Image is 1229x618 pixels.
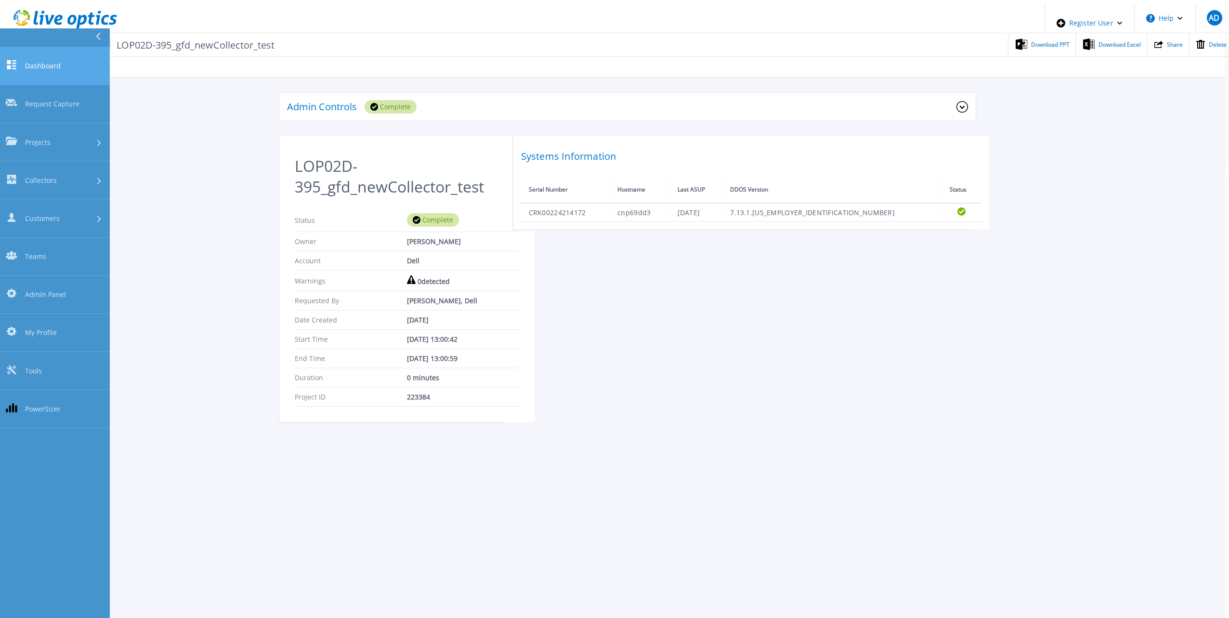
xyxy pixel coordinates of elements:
[295,256,407,265] p: Account
[1167,42,1183,48] span: Share
[25,404,61,414] span: PowerSizer
[1098,42,1141,48] span: Download Excel
[669,177,722,203] th: Last ASUP
[25,328,57,338] span: My Profile
[407,213,459,227] div: Complete
[407,256,519,265] div: Dell
[25,213,60,223] span: Customers
[407,354,519,363] div: [DATE] 13:00:59
[521,148,981,165] h2: Systems Information
[610,203,669,222] td: cnp69dd3
[669,203,722,222] td: [DATE]
[110,39,275,51] span: LOP02D-395_gfd_newCollector_test
[25,61,61,71] span: Dashboard
[295,155,519,197] h2: LOP02D-395_gfd_newCollector_test
[295,315,407,324] p: Date Created
[521,177,610,203] th: Serial Number
[365,100,417,114] div: Complete
[407,275,519,286] div: 0 detected
[25,289,66,299] span: Admin Panel
[1135,4,1195,33] button: Help
[722,203,941,222] td: 7.13.1.[US_EMPLOYER_IDENTIFICATION_NUMBER]
[295,296,407,305] p: Requested By
[407,373,519,382] div: 0 minutes
[50,39,275,51] p: Data Domain
[295,213,407,227] p: Status
[295,392,407,401] p: Project ID
[407,392,519,401] div: 223384
[610,177,669,203] th: Hostname
[25,366,42,376] span: Tools
[1045,4,1134,42] div: Register User
[1209,14,1219,22] span: AD
[407,315,519,324] div: [DATE]
[1209,42,1227,48] span: Delete
[722,177,941,203] th: DDOS Version
[1031,42,1070,48] span: Download PPT
[25,99,79,109] span: Request Capture
[295,275,407,286] p: Warnings
[295,335,407,344] p: Start Time
[25,251,46,261] span: Teams
[25,137,51,147] span: Projects
[521,203,610,222] td: CRK00224214172
[407,296,519,305] div: [PERSON_NAME], Dell
[407,335,519,344] div: [DATE] 13:00:42
[941,177,981,203] th: Status
[287,102,357,112] p: Admin Controls
[407,237,519,246] div: [PERSON_NAME]
[295,354,407,363] p: End Time
[25,175,57,185] span: Collectors
[295,373,407,382] p: Duration
[295,237,407,246] p: Owner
